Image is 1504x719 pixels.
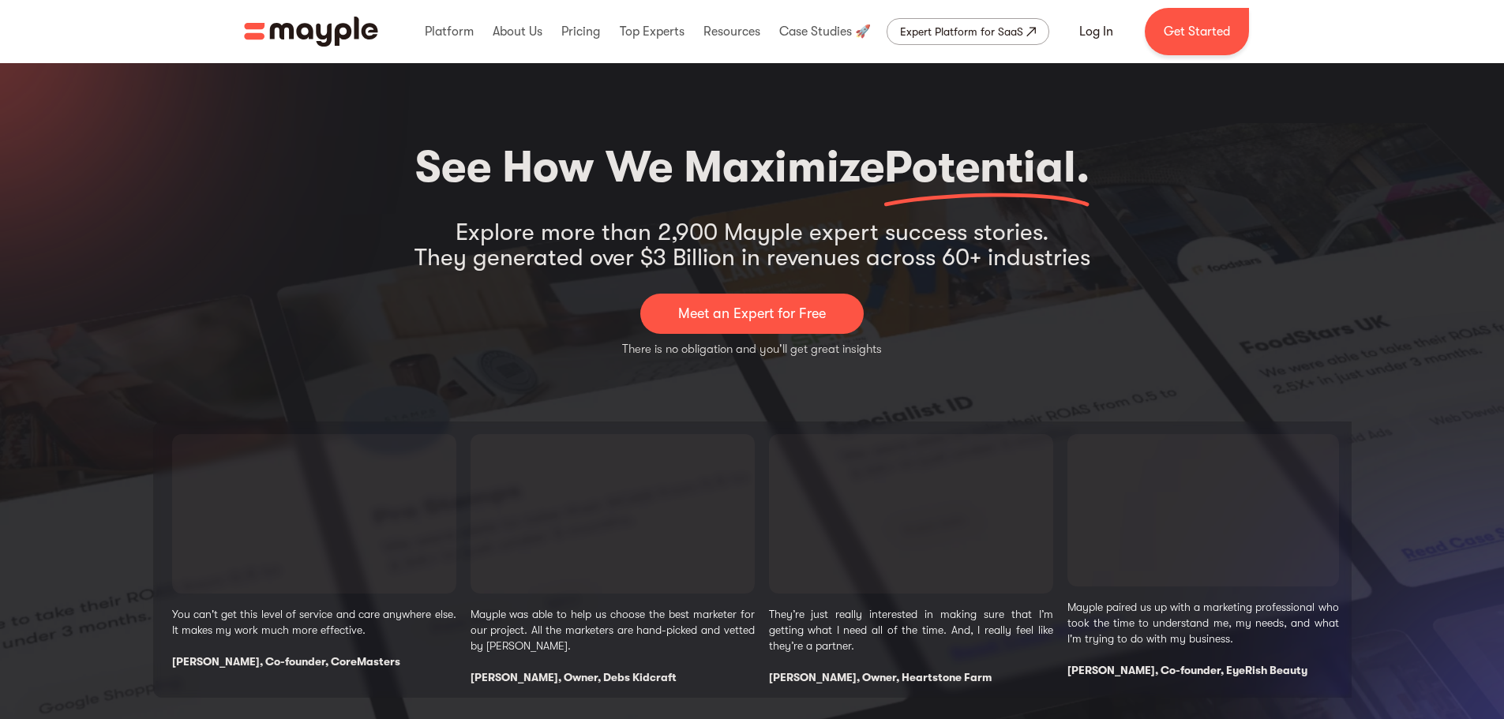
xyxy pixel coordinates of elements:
[699,6,764,57] div: Resources
[678,303,826,324] p: Meet an Expert for Free
[489,6,546,57] div: About Us
[1067,599,1339,646] p: Mayple paired us up with a marketing professional who took the time to understand me, my needs, a...
[414,219,1090,270] div: Explore more than 2,900 Mayple expert success stories. They generated over $3 Billion in revenues...
[622,340,882,358] p: There is no obligation and you'll get great insights
[887,18,1049,45] a: Expert Platform for SaaS
[1067,662,1339,678] div: [PERSON_NAME], Co-founder, EyeRish Beauty
[557,6,604,57] div: Pricing
[244,17,378,47] img: Mayple logo
[172,653,456,669] div: [PERSON_NAME], Co-founder, CoreMasters
[1067,434,1352,679] div: 4 / 4
[769,606,1053,653] p: They’re just really interested in making sure that I’m getting what I need all of the time. And, ...
[769,669,1053,685] div: [PERSON_NAME], Owner, Heartstone Farm
[1060,13,1132,51] a: Log In
[769,434,1053,686] div: 3 / 4
[172,606,456,638] p: You can't get this level of service and care anywhere else. It makes my work much more effective.
[471,434,755,686] div: 2 / 4
[1145,8,1249,55] a: Get Started
[640,294,864,334] a: Meet an Expert for Free
[415,134,1090,200] h2: See How We Maximize
[244,17,378,47] a: home
[421,6,478,57] div: Platform
[172,434,456,670] div: 1 / 4
[900,22,1023,41] div: Expert Platform for SaaS
[471,669,755,685] div: [PERSON_NAME], Owner, Debs Kidcraft
[884,142,1090,193] span: Potential.
[616,6,688,57] div: Top Experts
[471,606,755,653] p: Mayple was able to help us choose the best marketer for our project. All the marketers are hand-p...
